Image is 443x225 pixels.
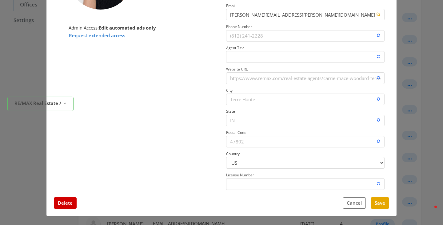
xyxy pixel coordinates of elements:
small: Phone Number [226,24,252,29]
input: Agent Title [226,51,385,62]
input: Email [226,9,385,20]
small: Country [226,151,240,156]
input: Website URL [226,72,385,84]
small: Postal Code [226,130,246,135]
small: Agent Title [226,45,245,50]
select: Country [226,157,385,168]
span: Admin Access: [69,25,156,31]
button: Save [371,197,389,209]
small: City [226,88,233,93]
input: State [226,115,385,126]
button: Delete [54,197,77,209]
iframe: Intercom live chat [422,204,437,219]
small: Website URL [226,66,248,72]
span: RE/MAX Real Estate Associates [14,100,61,107]
small: Email [226,3,236,8]
strong: Edit automated ads only [99,25,156,31]
button: Request extended access [69,32,126,39]
button: RE/MAX Real Estate Associates [7,97,74,111]
input: City [226,94,385,105]
small: License Number [226,172,254,178]
small: State [226,109,235,114]
input: Postal Code [226,136,385,147]
button: Cancel [343,197,366,209]
input: Phone Number [226,30,385,42]
input: License Number [226,178,385,190]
